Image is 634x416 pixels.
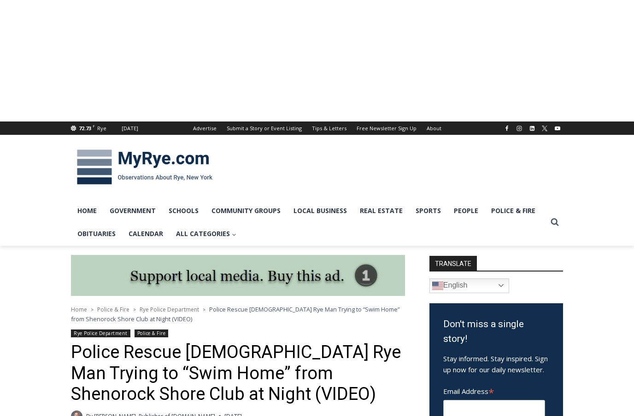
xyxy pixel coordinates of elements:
a: Instagram [514,123,525,134]
a: Rye Police Department [140,306,199,313]
a: English [429,278,509,293]
span: F [93,123,95,128]
a: Local Business [287,199,353,222]
a: Rye Police Department [71,329,130,337]
a: Real Estate [353,199,409,222]
a: Tips & Letters [307,121,352,135]
nav: Secondary Navigation [188,121,446,135]
a: Police & Fire [97,306,129,313]
a: People [447,199,485,222]
nav: Breadcrumbs [71,305,405,324]
a: Free Newsletter Sign Up [352,121,422,135]
a: Advertise [188,121,222,135]
a: Government [103,199,162,222]
a: Submit a Story or Event Listing [222,121,307,135]
h1: Police Rescue [DEMOGRAPHIC_DATA] Rye Man Trying to “Swim Home” from Shenorock Shore Club at Night... [71,342,405,405]
a: Home [71,199,103,222]
img: support local media, buy this ad [71,255,405,296]
a: Sports [409,199,447,222]
button: View Search Form [546,214,563,231]
img: MyRye.com [71,143,218,191]
div: Rye [97,124,106,133]
a: Community Groups [205,199,287,222]
a: Police & Fire [135,329,169,337]
a: Police & Fire [485,199,542,222]
span: Police Rescue [DEMOGRAPHIC_DATA] Rye Man Trying to “Swim Home” from Shenorock Shore Club at Night... [71,305,399,323]
a: Obituaries [71,222,122,245]
img: en [432,280,443,291]
a: All Categories [170,222,243,245]
a: YouTube [552,123,563,134]
h3: Don't miss a single story! [443,317,549,346]
span: > [203,306,205,313]
span: > [91,306,94,313]
p: Stay informed. Stay inspired. Sign up now for our daily newsletter. [443,353,549,375]
a: Facebook [501,123,512,134]
span: > [133,306,136,313]
a: Calendar [122,222,170,245]
a: Schools [162,199,205,222]
label: Email Address [443,382,545,399]
a: Home [71,306,87,313]
strong: TRANSLATE [429,256,477,271]
a: Linkedin [527,123,538,134]
a: X [539,123,550,134]
a: About [422,121,446,135]
nav: Primary Navigation [71,199,546,246]
div: [DATE] [122,124,138,133]
span: 72.73 [79,125,91,132]
span: All Categories [176,229,236,239]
